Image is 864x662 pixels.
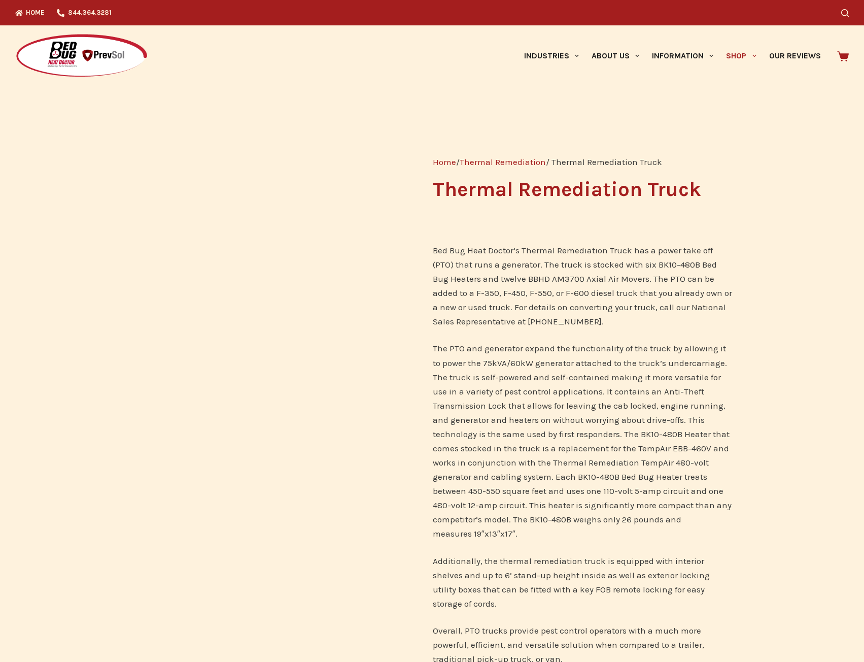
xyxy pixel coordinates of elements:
a: Our Reviews [763,25,827,86]
a: Shop [720,25,763,86]
p: Bed Bug Heat Doctor’s Thermal Remediation Truck has a power take off (PTO) that runs a generator.... [433,243,734,328]
nav: Breadcrumb [433,155,734,169]
p: Additionally, the thermal remediation truck is equipped with interior shelves and up to 6’ stand-... [433,554,734,611]
p: The PTO and generator expand the functionality of the truck by allowing it to power the 75kVA/60k... [433,341,734,541]
a: Home [433,157,456,167]
img: Prevsol/Bed Bug Heat Doctor [15,34,148,79]
button: Search [841,9,849,17]
a: Industries [517,25,585,86]
a: About Us [585,25,645,86]
h1: Thermal Remediation Truck [433,179,734,200]
nav: Primary [517,25,827,86]
a: Information [646,25,720,86]
a: Thermal Remediation [460,157,546,167]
